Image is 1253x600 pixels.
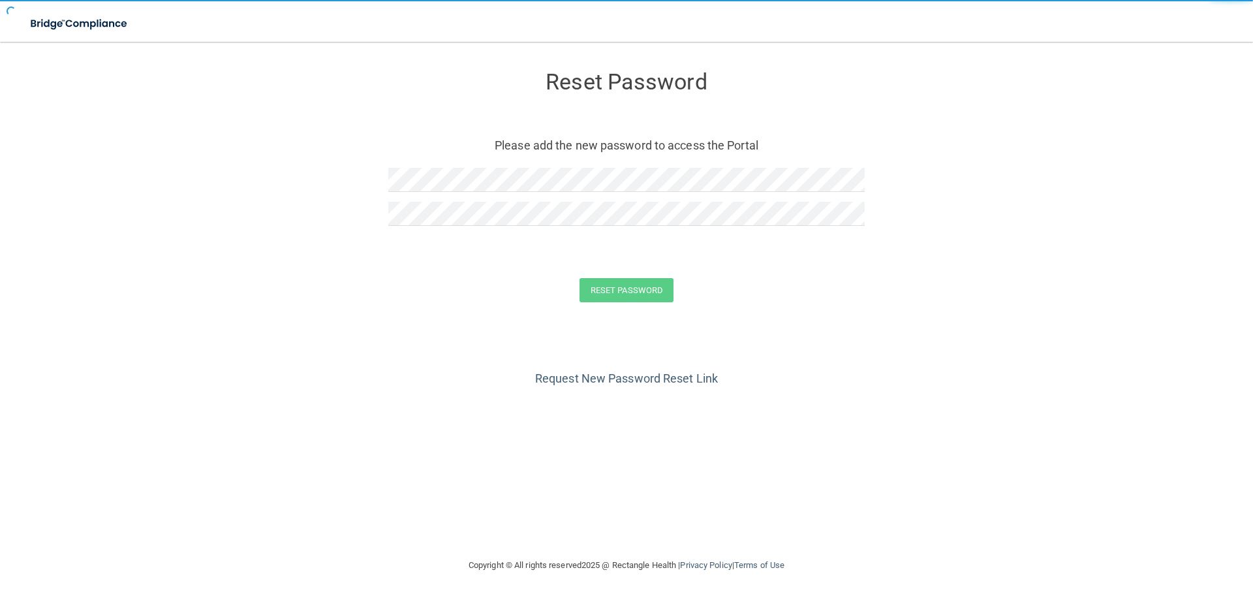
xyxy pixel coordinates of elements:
[20,10,140,37] img: bridge_compliance_login_screen.278c3ca4.svg
[535,371,718,385] a: Request New Password Reset Link
[680,560,732,570] a: Privacy Policy
[398,134,855,156] p: Please add the new password to access the Portal
[388,70,865,94] h3: Reset Password
[734,560,784,570] a: Terms of Use
[580,278,673,302] button: Reset Password
[388,545,865,586] div: Copyright © All rights reserved 2025 @ Rectangle Health | |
